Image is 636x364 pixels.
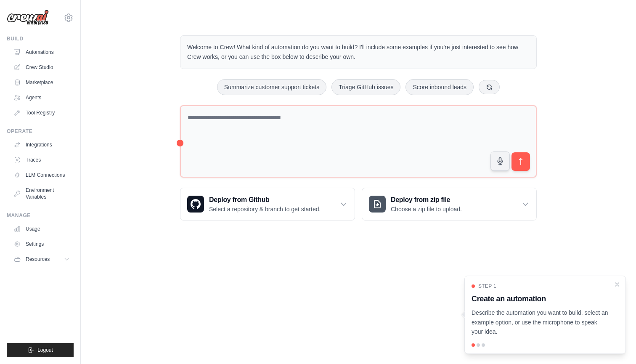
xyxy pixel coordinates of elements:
a: Marketplace [10,76,74,89]
a: LLM Connections [10,168,74,182]
button: Close walkthrough [614,281,620,288]
a: Settings [10,237,74,251]
span: Step 1 [478,283,496,290]
h3: Deploy from Github [209,195,321,205]
a: Automations [10,45,74,59]
a: Crew Studio [10,61,74,74]
button: Logout [7,343,74,357]
p: Welcome to Crew! What kind of automation do you want to build? I'll include some examples if you'... [187,43,530,62]
button: Triage GitHub issues [331,79,400,95]
a: Integrations [10,138,74,151]
div: Operate [7,128,74,135]
div: Manage [7,212,74,219]
button: Score inbound leads [405,79,474,95]
h3: Create an automation [472,293,609,305]
p: Select a repository & branch to get started. [209,205,321,213]
button: Summarize customer support tickets [217,79,326,95]
a: Tool Registry [10,106,74,120]
iframe: Chat Widget [594,324,636,364]
a: Usage [10,222,74,236]
span: Resources [26,256,50,263]
a: Agents [10,91,74,104]
div: Build [7,35,74,42]
a: Environment Variables [10,183,74,204]
img: Logo [7,10,49,26]
p: Describe the automation you want to build, select an example option, or use the microphone to spe... [472,308,609,337]
a: Traces [10,153,74,167]
button: Resources [10,252,74,266]
span: Logout [37,347,53,353]
h3: Deploy from zip file [391,195,462,205]
p: Choose a zip file to upload. [391,205,462,213]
